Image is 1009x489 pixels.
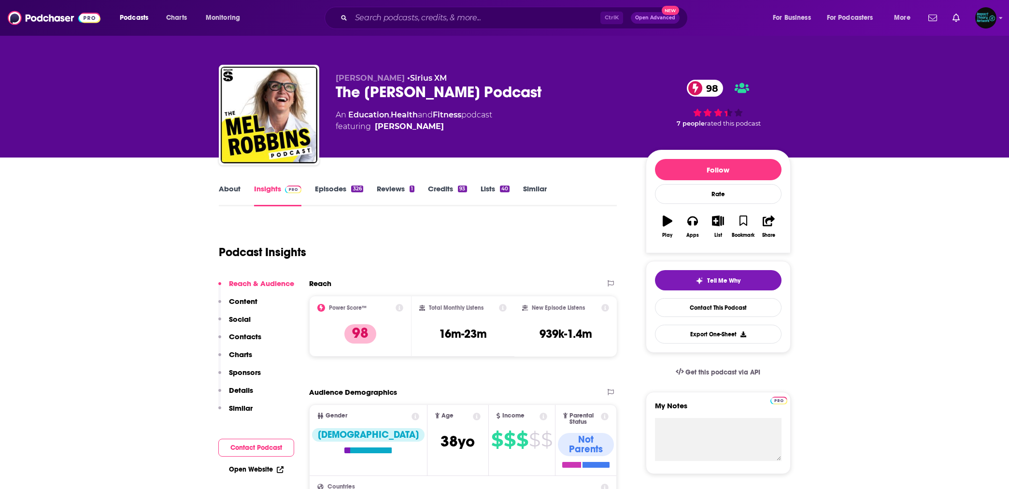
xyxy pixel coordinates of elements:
a: Open Website [229,465,284,474]
button: Follow [655,159,782,180]
span: $ [504,432,515,447]
span: Gender [326,413,347,419]
a: Episodes326 [315,184,363,206]
button: List [705,209,730,244]
button: Open AdvancedNew [631,12,680,24]
div: List [714,232,722,238]
img: Podchaser - Follow, Share and Rate Podcasts [8,9,100,27]
button: Details [218,386,253,403]
img: tell me why sparkle [696,277,703,285]
a: Fitness [433,110,461,119]
span: $ [529,432,540,447]
p: Charts [229,350,252,359]
span: Charts [166,11,187,25]
button: open menu [821,10,887,26]
span: 98 [696,80,723,97]
div: Play [662,232,672,238]
img: Podchaser Pro [770,397,787,404]
h2: Audience Demographics [309,388,397,397]
a: Lists40 [481,184,510,206]
div: Apps [686,232,699,238]
button: Contacts [218,332,261,350]
h1: Podcast Insights [219,245,306,259]
div: Search podcasts, credits, & more... [334,7,697,29]
button: tell me why sparkleTell Me Why [655,270,782,290]
span: $ [491,432,503,447]
iframe: Intercom live chat [976,456,999,479]
button: Sponsors [218,368,261,386]
p: Reach & Audience [229,279,294,288]
div: 1 [410,186,414,192]
a: Contact This Podcast [655,298,782,317]
a: Pro website [770,395,787,404]
label: My Notes [655,401,782,418]
button: Reach & Audience [218,279,294,297]
h3: 939k-1.4m [540,327,592,341]
span: [PERSON_NAME] [336,73,405,83]
span: Age [441,413,454,419]
button: Share [756,209,781,244]
p: Similar [229,403,253,413]
span: featuring [336,121,492,132]
button: open menu [887,10,923,26]
span: 7 people [677,120,705,127]
div: An podcast [336,109,492,132]
p: Sponsors [229,368,261,377]
button: Show profile menu [975,7,996,29]
img: User Profile [975,7,996,29]
span: $ [516,432,528,447]
input: Search podcasts, credits, & more... [351,10,600,26]
span: • [407,73,447,83]
a: Mel Robbins [375,121,444,132]
span: Parental Status [569,413,599,425]
p: Content [229,297,257,306]
div: 326 [351,186,363,192]
span: Podcasts [120,11,148,25]
a: Sirius XM [410,73,447,83]
button: Social [218,315,251,332]
h2: New Episode Listens [532,304,585,311]
a: Show notifications dropdown [949,10,964,26]
button: Contact Podcast [218,439,294,457]
div: 40 [500,186,510,192]
span: Open Advanced [635,15,675,20]
div: [DEMOGRAPHIC_DATA] [312,428,425,442]
button: open menu [766,10,823,26]
div: Share [762,232,775,238]
img: Podchaser Pro [285,186,302,193]
h2: Total Monthly Listens [429,304,483,311]
span: For Business [773,11,811,25]
a: InsightsPodchaser Pro [254,184,302,206]
span: For Podcasters [827,11,873,25]
div: 98 7 peoplerated this podcast [646,73,791,133]
a: Get this podcast via API [668,360,768,384]
span: Get this podcast via API [685,368,760,376]
div: Rate [655,184,782,204]
p: 98 [344,324,376,344]
button: Play [655,209,680,244]
a: Show notifications dropdown [924,10,941,26]
img: The Mel Robbins Podcast [221,67,317,163]
p: Contacts [229,332,261,341]
span: More [894,11,910,25]
span: and [418,110,433,119]
span: Tell Me Why [707,277,740,285]
p: Social [229,315,251,324]
span: $ [541,432,552,447]
p: Details [229,386,253,395]
a: Charts [160,10,193,26]
button: Content [218,297,257,315]
a: Health [391,110,418,119]
h2: Reach [309,279,331,288]
h2: Power Score™ [329,304,367,311]
a: Education [348,110,389,119]
div: Bookmark [732,232,754,238]
button: Export One-Sheet [655,325,782,344]
a: Similar [523,184,547,206]
h3: 16m-23m [439,327,487,341]
button: Similar [218,403,253,421]
button: Bookmark [731,209,756,244]
a: Credits93 [428,184,467,206]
